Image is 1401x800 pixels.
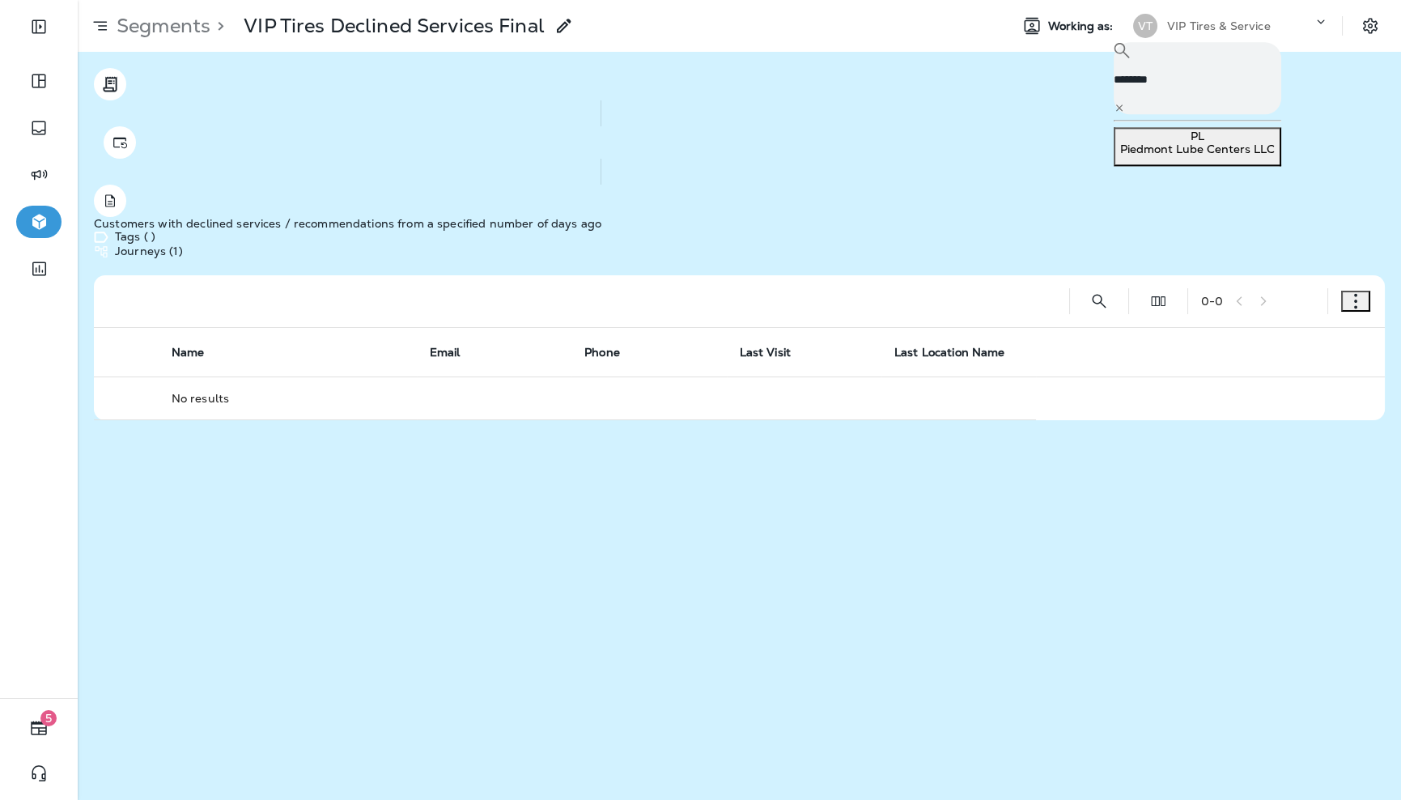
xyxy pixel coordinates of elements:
button: Dynamic [104,126,136,159]
span: 5 [40,710,57,726]
span: Name [172,345,205,360]
p: Segments [110,14,210,38]
span: Last Location Name [894,345,1005,360]
span: Email [430,345,461,360]
button: PLPiedmont Lube Centers LLC [1114,127,1281,166]
button: Edit Fields [1142,285,1174,317]
button: Expand Sidebar [16,11,62,43]
p: Piedmont Lube Centers LLC [1120,143,1275,155]
button: 5 [16,712,62,744]
p: > [210,14,224,38]
p: VIP Tires & Service [1167,19,1271,32]
span: Last Visit [740,345,791,360]
span: Phone [584,345,620,360]
p: VIP Tires Declined Services Final [244,14,545,38]
p: Customers with declined services / recommendations from a specified number of days ago [94,217,601,230]
button: Search Segments [1083,285,1115,317]
td: No results [159,377,1037,419]
p: Journeys ( 1 ) [115,245,183,259]
div: 0 - 0 [1201,295,1223,308]
button: Settings [1356,11,1385,40]
div: PL [1120,130,1275,143]
button: Transaction [94,68,126,100]
span: Working as: [1048,19,1117,33]
div: VT [1133,14,1157,38]
p: Tags ( ) [115,230,155,245]
button: Description [94,185,126,217]
div: This segment has no tags [94,230,601,245]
